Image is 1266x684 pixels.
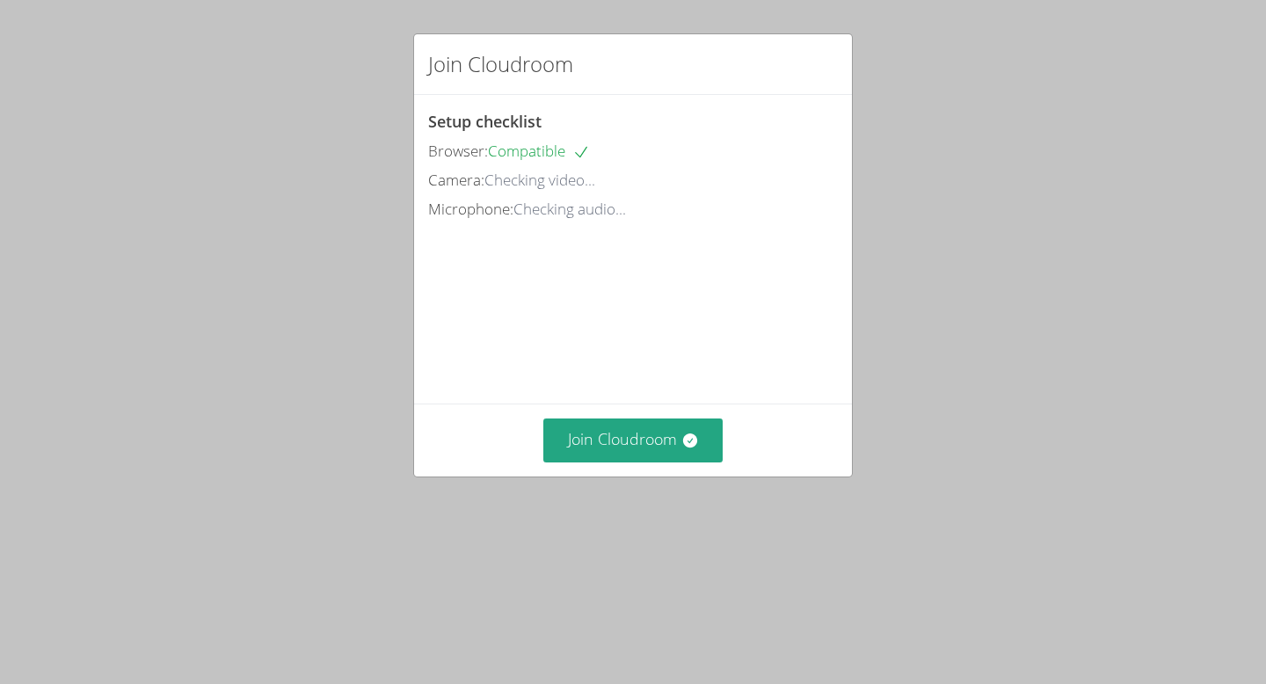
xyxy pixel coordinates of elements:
span: Checking video... [484,170,595,190]
span: Microphone: [428,199,513,219]
h2: Join Cloudroom [428,48,573,80]
span: Browser: [428,141,488,161]
span: Compatible [488,141,590,161]
button: Join Cloudroom [543,418,724,462]
span: Camera: [428,170,484,190]
span: Setup checklist [428,111,542,132]
span: Checking audio... [513,199,626,219]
